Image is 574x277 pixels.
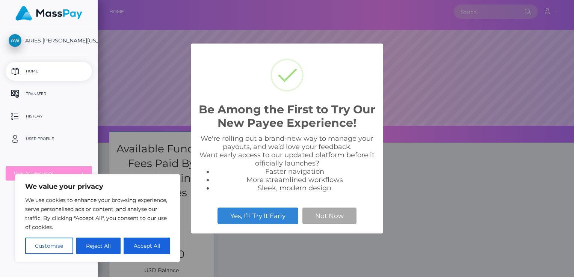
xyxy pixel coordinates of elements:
p: User Profile [9,133,89,145]
img: MassPay [15,6,82,21]
div: We're rolling out a brand-new way to manage your payouts, and we’d love your feedback. Want early... [198,134,376,192]
button: Yes, I’ll Try It Early [218,208,298,224]
p: History [9,111,89,122]
div: We value your privacy [15,174,180,262]
span: ARIES [PERSON_NAME][US_STATE] [6,37,92,44]
button: Not Now [302,208,356,224]
p: We use cookies to enhance your browsing experience, serve personalised ads or content, and analys... [25,196,170,232]
li: More streamlined workflows [213,176,376,184]
p: Home [9,66,89,77]
button: Reject All [76,238,121,254]
button: Accept All [124,238,170,254]
h2: Be Among the First to Try Our New Payee Experience! [198,103,376,130]
button: User Agreements [6,166,92,181]
div: User Agreements [14,170,76,176]
li: Faster navigation [213,167,376,176]
button: Customise [25,238,73,254]
p: Transfer [9,88,89,99]
li: Sleek, modern design [213,184,376,192]
p: We value your privacy [25,182,170,191]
